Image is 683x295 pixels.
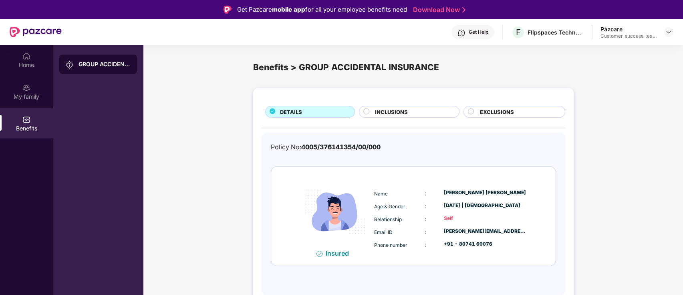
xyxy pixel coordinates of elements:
img: svg+xml;base64,PHN2ZyB3aWR0aD0iMjAiIGhlaWdodD0iMjAiIHZpZXdCb3g9IjAgMCAyMCAyMCIgZmlsbD0ibm9uZSIgeG... [22,84,30,92]
div: Insured [326,249,354,257]
div: Self [444,215,526,222]
div: Customer_success_team_lead [600,33,657,39]
div: Flipspaces Technology Labs Private Limited [528,28,584,36]
div: [PERSON_NAME][EMAIL_ADDRESS][DOMAIN_NAME] [444,228,526,235]
span: Age & Gender [374,203,405,210]
span: : [425,241,426,248]
span: : [425,203,426,210]
span: : [425,216,426,222]
span: : [425,228,426,235]
span: EXCLUSIONS [480,108,514,116]
img: svg+xml;base64,PHN2ZyB4bWxucz0iaHR0cDovL3d3dy53My5vcmcvMjAwMC9zdmciIHdpZHRoPSIxNiIgaGVpZ2h0PSIxNi... [316,251,322,257]
img: svg+xml;base64,PHN2ZyBpZD0iSGVscC0zMngzMiIgeG1sbnM9Imh0dHA6Ly93d3cudzMub3JnLzIwMDAvc3ZnIiB3aWR0aD... [457,29,465,37]
span: 4005/376141354/00/000 [301,143,381,151]
img: Logo [224,6,232,14]
span: Phone number [374,242,407,248]
div: [PERSON_NAME] [PERSON_NAME] [444,189,526,197]
div: GROUP ACCIDENTAL INSURANCE [79,60,131,68]
div: Get Pazcare for all your employee benefits need [237,5,407,14]
img: New Pazcare Logo [10,27,62,37]
img: svg+xml;base64,PHN2ZyBpZD0iSG9tZSIgeG1sbnM9Imh0dHA6Ly93d3cudzMub3JnLzIwMDAvc3ZnIiB3aWR0aD0iMjAiIG... [22,52,30,60]
img: svg+xml;base64,PHN2ZyBpZD0iQmVuZWZpdHMiIHhtbG5zPSJodHRwOi8vd3d3LnczLm9yZy8yMDAwL3N2ZyIgd2lkdGg9Ij... [22,116,30,124]
div: Get Help [469,29,488,35]
img: Stroke [462,6,465,14]
img: svg+xml;base64,PHN2ZyBpZD0iRHJvcGRvd24tMzJ4MzIiIHhtbG5zPSJodHRwOi8vd3d3LnczLm9yZy8yMDAwL3N2ZyIgd2... [665,29,672,35]
span: : [425,190,426,197]
a: Download Now [413,6,463,14]
div: +91 - 80741 69076 [444,240,526,248]
img: svg+xml;base64,PHN2ZyB3aWR0aD0iMjAiIGhlaWdodD0iMjAiIHZpZXdCb3g9IjAgMCAyMCAyMCIgZmlsbD0ibm9uZSIgeG... [66,61,74,69]
span: DETAILS [280,108,302,116]
span: Name [374,191,388,197]
span: Relationship [374,216,402,222]
img: icon [298,175,372,249]
div: Benefits > GROUP ACCIDENTAL INSURANCE [253,61,574,74]
strong: mobile app [272,6,305,13]
div: Policy No: [271,142,381,152]
span: INCLUSIONS [375,108,408,116]
span: Email ID [374,229,393,235]
span: F [516,27,521,37]
div: [DATE] | [DEMOGRAPHIC_DATA] [444,202,526,210]
div: Pazcare [600,25,657,33]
